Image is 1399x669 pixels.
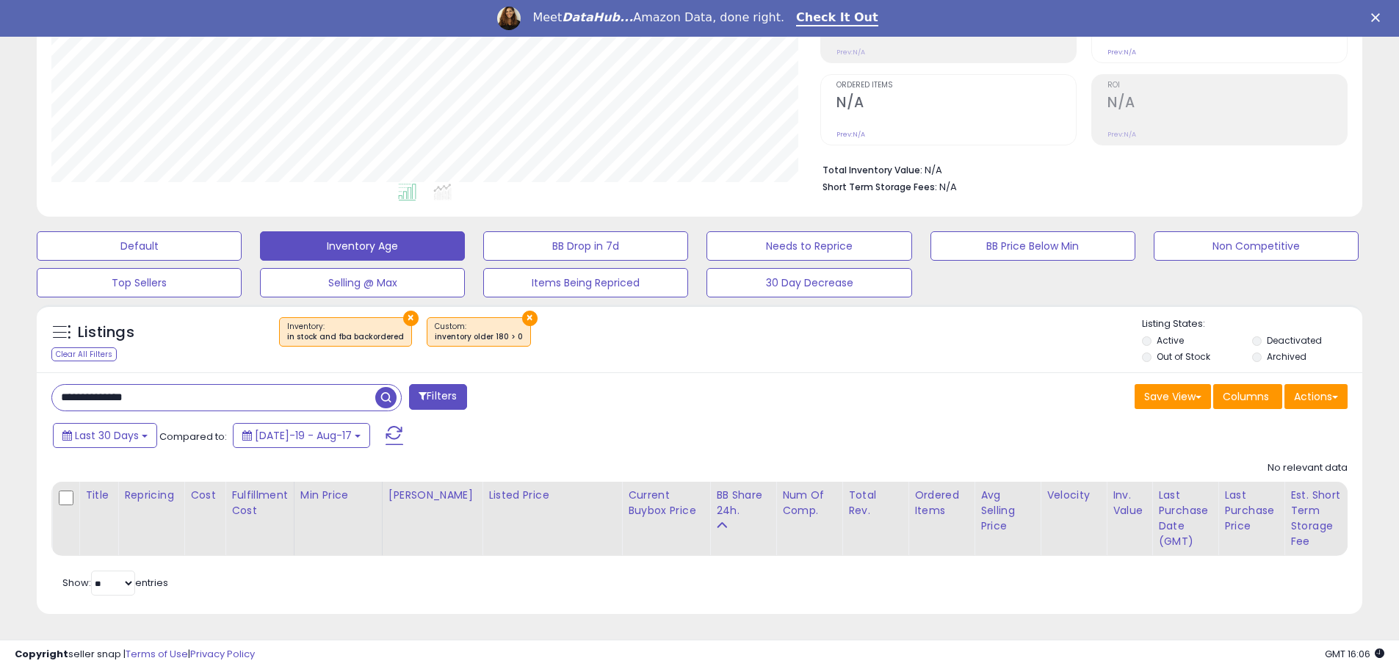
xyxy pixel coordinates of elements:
[848,488,902,518] div: Total Rev.
[836,130,865,139] small: Prev: N/A
[1157,334,1184,347] label: Active
[1158,488,1212,549] div: Last Purchase Date (GMT)
[1267,334,1322,347] label: Deactivated
[823,164,922,176] b: Total Inventory Value:
[287,332,404,342] div: in stock and fba backordered
[435,321,523,343] span: Custom:
[231,488,288,518] div: Fulfillment Cost
[823,160,1337,178] li: N/A
[1142,317,1362,331] p: Listing States:
[914,488,968,518] div: Ordered Items
[388,488,476,503] div: [PERSON_NAME]
[126,647,188,661] a: Terms of Use
[1213,384,1282,409] button: Columns
[75,428,139,443] span: Last 30 Days
[836,82,1076,90] span: Ordered Items
[1154,231,1359,261] button: Non Competitive
[497,7,521,30] img: Profile image for Georgie
[1371,13,1386,22] div: Close
[287,321,404,343] span: Inventory :
[1325,647,1384,661] span: 2025-09-17 16:06 GMT
[483,231,688,261] button: BB Drop in 7d
[51,347,117,361] div: Clear All Filters
[37,268,242,297] button: Top Sellers
[255,428,352,443] span: [DATE]-19 - Aug-17
[1157,350,1210,363] label: Out of Stock
[53,423,157,448] button: Last 30 Days
[260,231,465,261] button: Inventory Age
[1113,488,1146,518] div: Inv. value
[15,648,255,662] div: seller snap | |
[532,10,784,25] div: Meet Amazon Data, done right.
[716,488,770,518] div: BB Share 24h.
[260,268,465,297] button: Selling @ Max
[706,231,911,261] button: Needs to Reprice
[836,48,865,57] small: Prev: N/A
[930,231,1135,261] button: BB Price Below Min
[939,180,957,194] span: N/A
[823,181,937,193] b: Short Term Storage Fees:
[522,311,538,326] button: ×
[562,10,633,24] i: DataHub...
[488,488,615,503] div: Listed Price
[1046,488,1100,503] div: Velocity
[37,231,242,261] button: Default
[409,384,466,410] button: Filters
[78,322,134,343] h5: Listings
[1107,94,1347,114] h2: N/A
[836,94,1076,114] h2: N/A
[980,488,1034,534] div: Avg Selling Price
[403,311,419,326] button: ×
[190,647,255,661] a: Privacy Policy
[1135,384,1211,409] button: Save View
[1267,350,1306,363] label: Archived
[190,488,219,503] div: Cost
[159,430,227,444] span: Compared to:
[1107,130,1136,139] small: Prev: N/A
[706,268,911,297] button: 30 Day Decrease
[796,10,878,26] a: Check It Out
[435,332,523,342] div: inventory older 180 > 0
[15,647,68,661] strong: Copyright
[300,488,376,503] div: Min Price
[1107,82,1347,90] span: ROI
[124,488,178,503] div: Repricing
[1290,488,1344,549] div: Est. Short Term Storage Fee
[85,488,112,503] div: Title
[233,423,370,448] button: [DATE]-19 - Aug-17
[628,488,704,518] div: Current Buybox Price
[483,268,688,297] button: Items Being Repriced
[782,488,836,518] div: Num of Comp.
[1223,389,1269,404] span: Columns
[1224,488,1278,534] div: Last Purchase Price
[62,576,168,590] span: Show: entries
[1268,461,1348,475] div: No relevant data
[1284,384,1348,409] button: Actions
[1107,48,1136,57] small: Prev: N/A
